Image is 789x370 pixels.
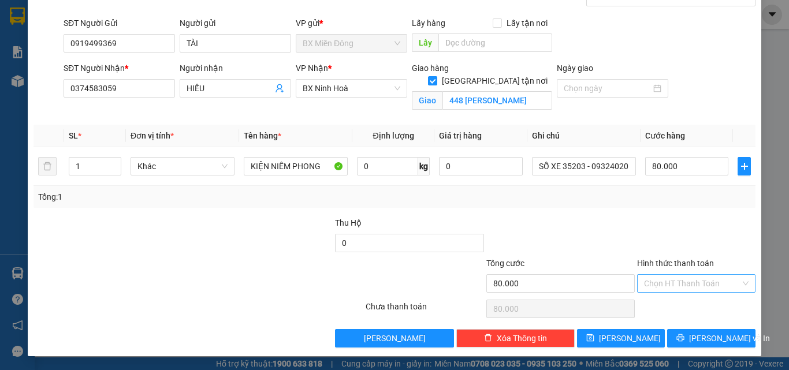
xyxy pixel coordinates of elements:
[456,329,575,347] button: deleteXóa Thông tin
[532,157,636,175] input: Ghi Chú
[486,259,524,268] span: Tổng cước
[373,131,414,140] span: Định lượng
[275,84,284,93] span: user-add
[6,6,168,28] li: Cúc Tùng
[442,91,552,110] input: Giao tận nơi
[38,157,57,175] button: delete
[412,63,449,73] span: Giao hàng
[6,63,61,85] b: 339 Đinh Bộ Lĩnh, P26
[738,157,751,175] button: plus
[69,131,78,140] span: SL
[244,131,281,140] span: Tên hàng
[484,334,492,343] span: delete
[244,157,348,175] input: VD: Bàn, Ghế
[564,82,651,95] input: Ngày giao
[80,49,154,87] li: VP BX Phía Nam [GEOGRAPHIC_DATA]
[418,157,430,175] span: kg
[437,74,552,87] span: [GEOGRAPHIC_DATA] tận nơi
[599,332,661,345] span: [PERSON_NAME]
[438,33,552,52] input: Dọc đường
[645,131,685,140] span: Cước hàng
[364,300,485,320] div: Chưa thanh toán
[738,162,750,171] span: plus
[131,131,174,140] span: Đơn vị tính
[557,63,593,73] label: Ngày giao
[527,125,641,147] th: Ghi chú
[689,332,770,345] span: [PERSON_NAME] và In
[38,190,306,203] div: Tổng: 1
[64,17,175,29] div: SĐT Người Gửi
[412,18,445,28] span: Lấy hàng
[303,35,400,52] span: BX Miền Đông
[335,218,362,227] span: Thu Hộ
[667,329,755,347] button: printer[PERSON_NAME] và In
[296,17,407,29] div: VP gửi
[439,131,482,140] span: Giá trị hàng
[180,17,291,29] div: Người gửi
[6,64,14,72] span: environment
[577,329,665,347] button: save[PERSON_NAME]
[137,158,228,175] span: Khác
[412,91,442,110] span: Giao
[497,332,547,345] span: Xóa Thông tin
[502,17,552,29] span: Lấy tận nơi
[412,33,438,52] span: Lấy
[364,332,426,345] span: [PERSON_NAME]
[676,334,684,343] span: printer
[335,329,453,347] button: [PERSON_NAME]
[180,62,291,74] div: Người nhận
[586,334,594,343] span: save
[296,63,328,73] span: VP Nhận
[637,259,714,268] label: Hình thức thanh toán
[303,80,400,97] span: BX Ninh Hoà
[439,157,522,175] input: 0
[64,62,175,74] div: SĐT Người Nhận
[6,49,80,62] li: VP BX Miền Đông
